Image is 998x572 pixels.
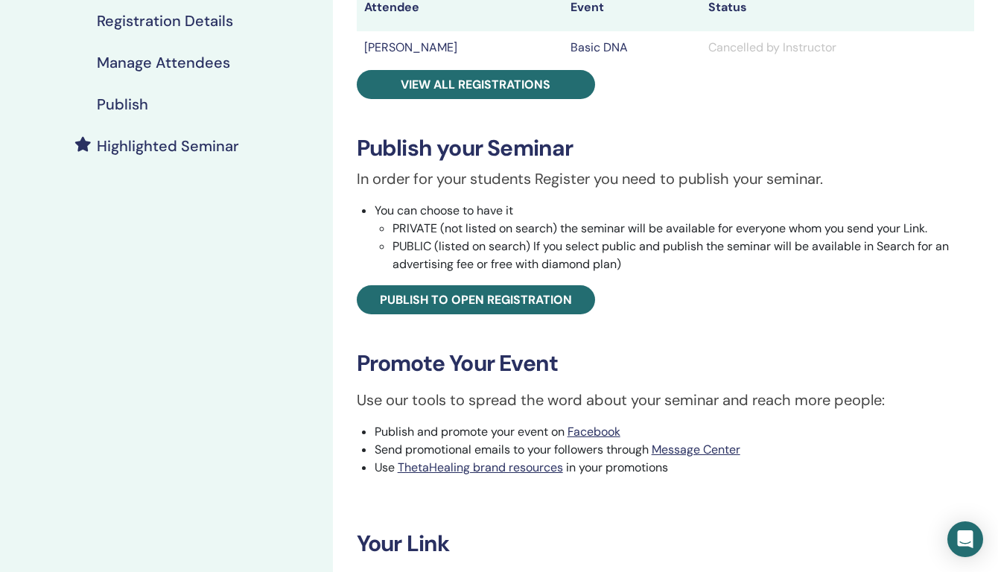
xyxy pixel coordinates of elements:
[375,423,974,441] li: Publish and promote your event on
[392,220,974,238] li: PRIVATE (not listed on search) the seminar will be available for everyone whom you send your Link.
[97,12,233,30] h4: Registration Details
[708,39,967,57] div: Cancelled by Instructor
[357,168,974,190] p: In order for your students Register you need to publish your seminar.
[357,285,595,314] a: Publish to open registration
[401,77,550,92] span: View all registrations
[97,137,239,155] h4: Highlighted Seminar
[947,521,983,557] div: Open Intercom Messenger
[357,350,974,377] h3: Promote Your Event
[652,442,740,457] a: Message Center
[568,424,620,439] a: Facebook
[357,31,563,64] td: [PERSON_NAME]
[357,70,595,99] a: View all registrations
[392,238,974,273] li: PUBLIC (listed on search) If you select public and publish the seminar will be available in Searc...
[357,135,974,162] h3: Publish your Seminar
[97,54,230,71] h4: Manage Attendees
[375,202,974,273] li: You can choose to have it
[97,95,148,113] h4: Publish
[375,459,974,477] li: Use in your promotions
[357,530,974,557] h3: Your Link
[357,389,974,411] p: Use our tools to spread the word about your seminar and reach more people:
[380,292,572,308] span: Publish to open registration
[563,31,701,64] td: Basic DNA
[375,441,974,459] li: Send promotional emails to your followers through
[398,460,563,475] a: ThetaHealing brand resources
